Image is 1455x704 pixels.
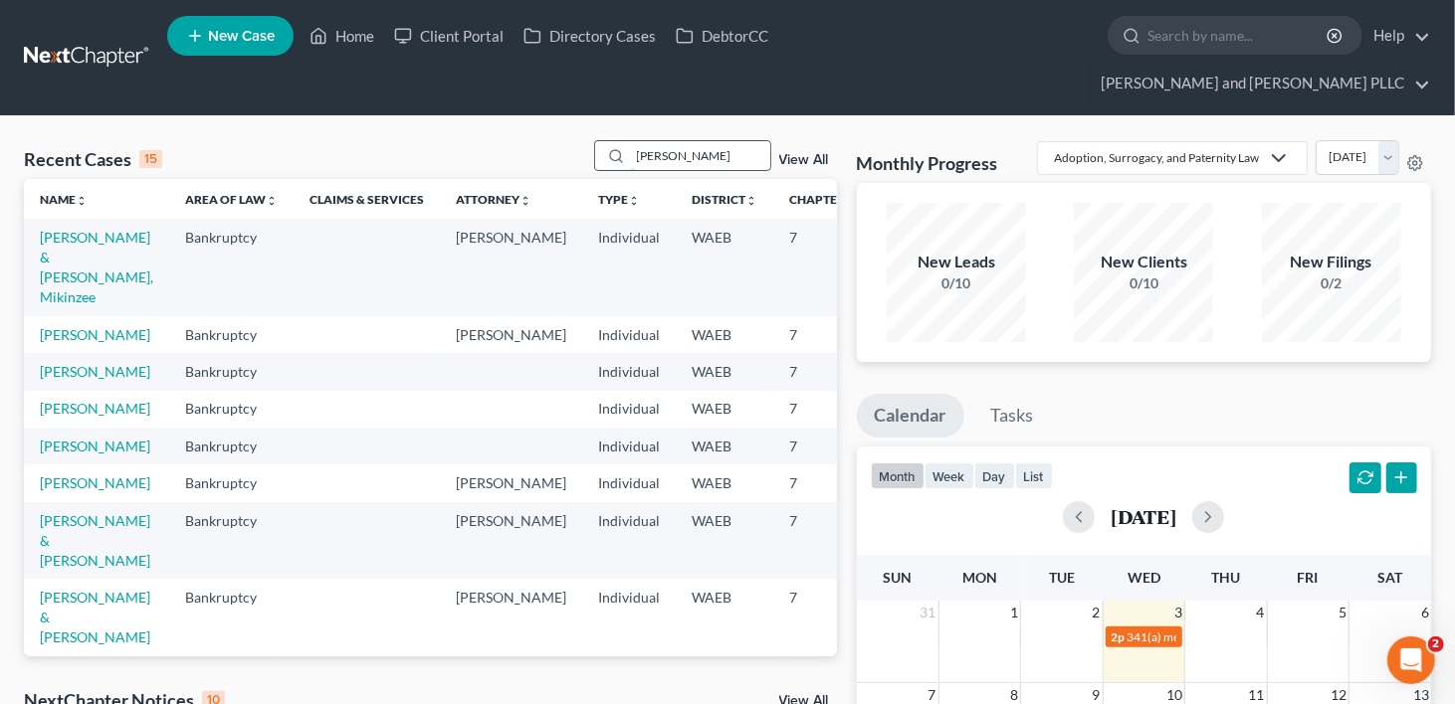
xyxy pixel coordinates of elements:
[857,394,964,438] a: Calendar
[582,353,676,390] td: Individual
[692,192,757,207] a: Districtunfold_more
[773,502,873,579] td: 7
[1387,636,1435,684] iframe: Intercom live chat
[1128,629,1320,644] span: 341(a) meeting for [PERSON_NAME]
[440,316,582,353] td: [PERSON_NAME]
[40,229,153,305] a: [PERSON_NAME] & [PERSON_NAME], Mikinzee
[676,316,773,353] td: WAEB
[40,438,150,454] a: [PERSON_NAME]
[169,656,294,693] td: Bankruptcy
[139,150,162,168] div: 15
[1015,462,1053,489] button: list
[582,464,676,501] td: Individual
[676,579,773,655] td: WAEB
[745,195,757,207] i: unfold_more
[973,394,1052,438] a: Tasks
[676,502,773,579] td: WAEB
[440,219,582,315] td: [PERSON_NAME]
[676,353,773,390] td: WAEB
[887,251,1026,273] div: New Leads
[384,18,514,54] a: Client Portal
[1428,636,1444,652] span: 2
[628,195,640,207] i: unfold_more
[1111,506,1176,527] h2: [DATE]
[598,192,640,207] a: Typeunfold_more
[676,219,773,315] td: WAEB
[779,153,829,167] a: View All
[1298,569,1319,586] span: Fri
[676,464,773,501] td: WAEB
[1172,601,1184,624] span: 3
[1255,601,1267,624] span: 4
[582,428,676,464] td: Individual
[582,579,676,655] td: Individual
[887,273,1026,293] div: 0/10
[40,512,150,569] a: [PERSON_NAME] & [PERSON_NAME]
[676,391,773,428] td: WAEB
[1128,569,1160,586] span: Wed
[582,391,676,428] td: Individual
[520,195,531,207] i: unfold_more
[169,428,294,464] td: Bankruptcy
[40,400,150,417] a: [PERSON_NAME]
[789,192,857,207] a: Chapterunfold_more
[582,219,676,315] td: Individual
[185,192,278,207] a: Area of Lawunfold_more
[883,569,912,586] span: Sun
[1262,273,1401,293] div: 0/2
[974,462,1015,489] button: day
[1337,601,1349,624] span: 5
[1074,273,1213,293] div: 0/10
[169,353,294,390] td: Bankruptcy
[1054,149,1259,166] div: Adoption, Surrogacy, and Paternity Law
[514,18,666,54] a: Directory Cases
[40,474,150,491] a: [PERSON_NAME]
[582,316,676,353] td: Individual
[294,179,440,219] th: Claims & Services
[631,141,770,170] input: Search by name...
[773,656,873,693] td: 7
[1091,601,1103,624] span: 2
[1262,251,1401,273] div: New Filings
[40,326,150,343] a: [PERSON_NAME]
[857,151,998,175] h3: Monthly Progress
[666,18,778,54] a: DebtorCC
[773,353,873,390] td: 7
[266,195,278,207] i: unfold_more
[24,147,162,171] div: Recent Cases
[962,569,997,586] span: Mon
[1147,17,1330,54] input: Search by name...
[925,462,974,489] button: week
[1091,66,1430,101] a: [PERSON_NAME] and [PERSON_NAME] PLLC
[300,18,384,54] a: Home
[1074,251,1213,273] div: New Clients
[169,579,294,655] td: Bankruptcy
[773,219,873,315] td: 7
[582,502,676,579] td: Individual
[773,316,873,353] td: 7
[169,464,294,501] td: Bankruptcy
[919,601,938,624] span: 31
[169,502,294,579] td: Bankruptcy
[440,464,582,501] td: [PERSON_NAME]
[1112,629,1126,644] span: 2p
[208,29,275,44] span: New Case
[773,579,873,655] td: 7
[456,192,531,207] a: Attorneyunfold_more
[76,195,88,207] i: unfold_more
[1049,569,1075,586] span: Tue
[582,656,676,693] td: Individual
[676,656,773,693] td: WAEB
[773,428,873,464] td: 7
[1211,569,1240,586] span: Thu
[1008,601,1020,624] span: 1
[40,589,150,645] a: [PERSON_NAME] & [PERSON_NAME]
[773,464,873,501] td: 7
[871,462,925,489] button: month
[169,219,294,315] td: Bankruptcy
[773,391,873,428] td: 7
[169,391,294,428] td: Bankruptcy
[40,363,150,380] a: [PERSON_NAME]
[169,316,294,353] td: Bankruptcy
[40,192,88,207] a: Nameunfold_more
